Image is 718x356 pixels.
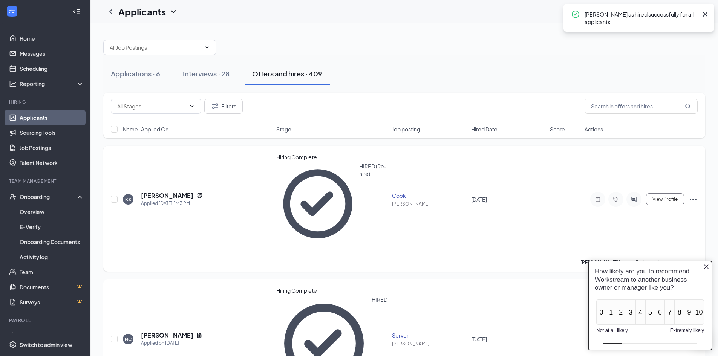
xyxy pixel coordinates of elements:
[20,80,84,87] div: Reporting
[183,69,230,78] div: Interviews · 28
[141,331,193,339] h5: [PERSON_NAME]
[582,255,718,356] iframe: Sprig User Feedback Dialog
[20,234,84,249] a: Onboarding Documents
[20,219,84,234] a: E-Verify
[9,317,83,324] div: Payroll
[20,328,84,344] a: PayrollCrown
[629,196,638,202] svg: ActiveChat
[701,10,710,19] svg: Cross
[359,162,388,245] div: HIRED (Re-hire)
[9,80,17,87] svg: Analysis
[204,99,243,114] button: Filter Filters
[471,336,487,342] span: [DATE]
[685,103,691,109] svg: MagnifyingGlass
[276,287,388,294] div: Hiring Complete
[471,125,498,133] span: Hired Date
[9,193,17,200] svg: UserCheck
[118,5,166,18] h1: Applicants
[20,280,84,295] a: DocumentsCrown
[141,191,193,200] h5: [PERSON_NAME]
[20,193,78,200] div: Onboarding
[276,162,359,245] svg: CheckmarkCircle
[73,8,80,15] svg: Collapse
[169,7,178,16] svg: ChevronDown
[585,99,698,114] input: Search in offers and hires
[111,69,160,78] div: Applications · 6
[611,196,620,202] svg: Tag
[392,332,466,339] div: Server
[189,103,195,109] svg: ChevronDown
[652,197,678,202] span: View Profile
[580,259,698,266] p: [PERSON_NAME] has applied more than .
[141,200,202,207] div: Applied [DATE] 1:43 PM
[20,295,84,310] a: SurveysCrown
[196,332,202,338] svg: Document
[20,46,84,61] a: Messages
[276,153,388,161] div: Hiring Complete
[117,102,186,110] input: All Stages
[110,43,201,52] input: All Job Postings
[196,193,202,199] svg: Reapply
[9,178,83,184] div: Team Management
[141,339,202,347] div: Applied on [DATE]
[20,31,84,46] a: Home
[9,99,83,105] div: Hiring
[20,61,84,76] a: Scheduling
[20,341,72,348] div: Switch to admin view
[125,336,132,342] div: NC
[20,264,84,280] a: Team
[20,204,84,219] a: Overview
[585,125,603,133] span: Actions
[571,10,580,19] svg: CheckmarkCircle
[252,69,322,78] div: Offers and hires · 409
[593,196,602,202] svg: Note
[392,125,420,133] span: Job posting
[9,341,17,348] svg: Settings
[646,193,684,205] button: View Profile
[585,10,698,26] div: [PERSON_NAME] as hired successfully for all applicants.
[125,196,131,203] div: KS
[106,7,115,16] svg: ChevronLeft
[471,196,487,203] span: [DATE]
[392,192,466,199] div: Cook
[392,201,466,207] div: [PERSON_NAME]
[123,125,168,133] span: Name · Applied On
[20,140,84,155] a: Job Postings
[276,125,291,133] span: Stage
[689,195,698,204] svg: Ellipses
[20,249,84,264] a: Activity log
[20,110,84,125] a: Applicants
[211,102,220,111] svg: Filter
[392,341,466,347] div: [PERSON_NAME]
[20,125,84,140] a: Sourcing Tools
[550,125,565,133] span: Score
[8,8,16,15] svg: WorkstreamLogo
[204,44,210,50] svg: ChevronDown
[20,155,84,170] a: Talent Network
